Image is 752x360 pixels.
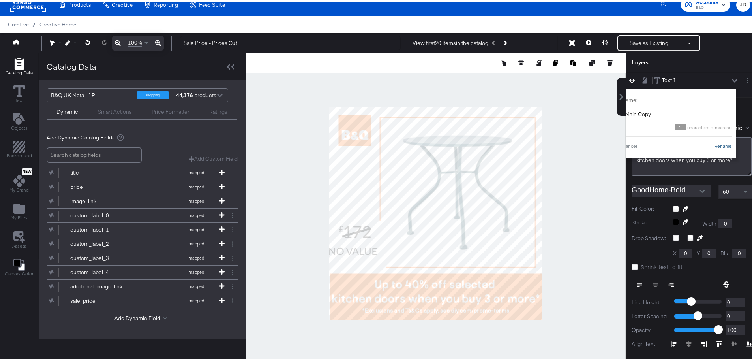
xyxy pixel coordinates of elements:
[632,204,667,211] label: Fill Color:
[114,313,170,320] button: Add Dynamic Field
[8,227,31,250] button: Assets
[175,87,194,100] strong: 44,176
[174,239,218,245] span: mapped
[47,207,228,221] button: custom_label_0mapped
[70,168,128,175] div: title
[39,20,76,26] a: Creative Home
[174,254,218,259] span: mapped
[622,141,638,148] button: Cancel
[70,267,128,275] div: custom_label_4
[47,179,238,192] div: pricemapped
[714,141,732,148] button: Rename
[499,34,510,49] button: Next Product
[189,154,238,161] button: Add Custom Field
[47,132,115,140] span: Add Dynamic Catalog Fields
[9,82,30,104] button: Text
[553,57,561,65] button: Copy image
[47,193,228,207] button: image_linkmapped
[6,68,33,74] span: Catalog Data
[702,219,716,226] label: Width
[1,54,38,77] button: Add Rectangle
[632,233,667,241] label: Drop Shadow:
[70,296,128,303] div: sale_price
[174,268,218,273] span: mapped
[720,248,730,256] label: Blur
[675,123,686,129] span: 41
[70,281,128,289] div: additional_image_link
[723,187,729,194] span: 60
[47,179,228,192] button: pricemapped
[47,164,238,178] div: titlemapped
[174,168,218,174] span: mapped
[632,311,668,319] label: Letter Spacing
[70,239,128,246] div: custom_label_2
[137,90,169,98] div: shopping
[553,58,558,64] svg: Copy image
[12,241,26,248] span: Assets
[47,250,228,264] button: custom_label_3mapped
[70,196,128,204] div: image_link
[662,75,676,83] div: Text 1
[47,278,228,292] button: additional_image_linkmapped
[174,282,218,288] span: mapped
[673,248,677,256] label: X
[9,185,29,192] span: My Brand
[6,200,32,222] button: Add Files
[6,109,32,132] button: Add Text
[696,3,718,9] span: B&Q
[22,168,32,173] span: New
[7,151,32,157] span: Background
[47,236,228,249] button: custom_label_2mapped
[98,107,132,114] div: Smart Actions
[11,213,28,219] span: My Files
[128,38,142,45] span: 100%
[47,221,228,235] button: custom_label_1mapped
[209,107,227,114] div: Ratings
[8,20,29,26] span: Creative
[174,183,218,188] span: mapped
[413,38,488,45] div: View first 20 items in the catalog
[47,250,238,264] div: custom_label_3mapped
[174,197,218,202] span: mapped
[70,210,128,218] div: custom_label_0
[70,182,128,189] div: price
[47,221,238,235] div: custom_label_1mapped
[51,87,131,100] div: B&Q UK Meta - 1P
[5,165,34,194] button: NewMy Brand
[175,87,199,100] div: products
[47,292,228,306] button: sale_pricemapped
[47,207,238,221] div: custom_label_0mapped
[570,58,576,64] svg: Paste image
[70,253,128,260] div: custom_label_3
[47,59,96,71] div: Catalog Data
[174,211,218,217] span: mapped
[47,193,238,207] div: image_linkmapped
[744,75,752,83] button: Layer Options
[11,123,28,130] span: Objects
[636,155,732,162] span: kitchen doors when you buy 3 or more*
[174,296,218,302] span: mapped
[70,224,128,232] div: custom_label_1
[618,34,680,49] button: Save as Existing
[15,96,24,102] span: Text
[5,269,34,275] span: Canvas Color
[152,107,189,114] div: Price Formatter
[29,20,39,26] span: /
[47,264,238,278] div: custom_label_4mapped
[697,248,700,256] label: Y
[174,225,218,231] span: mapped
[47,264,228,278] button: custom_label_4mapped
[47,278,238,292] div: additional_image_linkmapped
[47,292,238,306] div: sale_pricemapped
[622,123,732,129] div: characters remaining
[47,164,228,178] button: titlemapped
[47,236,238,249] div: custom_label_2mapped
[47,146,142,161] input: Search catalog fields
[696,184,708,196] button: Open
[632,325,668,332] label: Opacity
[2,138,37,160] button: Add Rectangle
[632,217,667,227] label: Stroke:
[56,107,78,114] div: Dynamic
